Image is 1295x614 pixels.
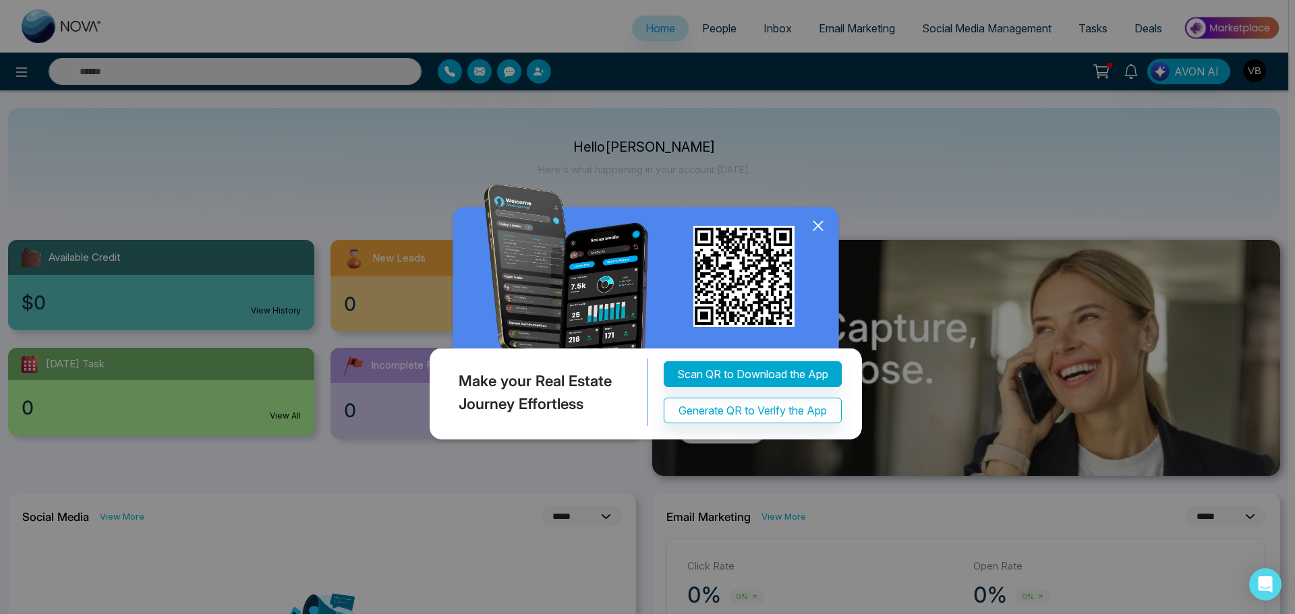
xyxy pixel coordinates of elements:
[426,184,869,446] img: QRModal
[693,226,795,327] img: qr_for_download_app.png
[664,361,842,387] button: Scan QR to Download the App
[1249,568,1282,601] div: Open Intercom Messenger
[426,359,647,426] div: Make your Real Estate Journey Effortless
[664,398,842,423] button: Generate QR to Verify the App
